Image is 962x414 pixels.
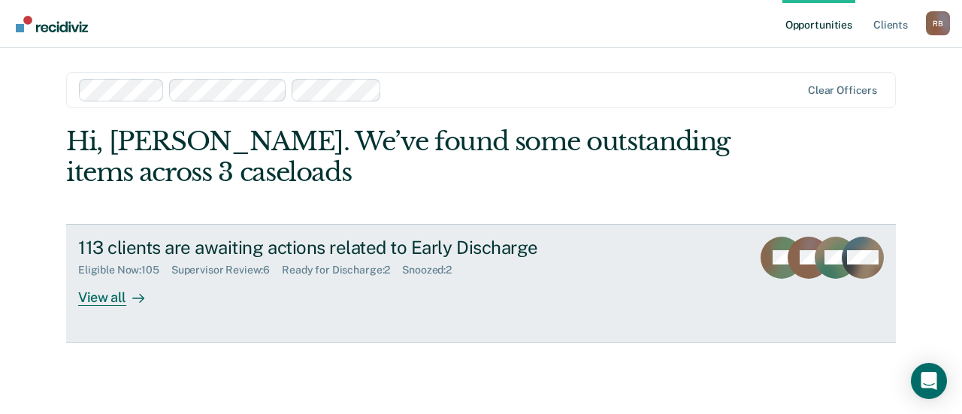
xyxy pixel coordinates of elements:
[16,16,88,32] img: Recidiviz
[78,277,162,306] div: View all
[66,224,896,343] a: 113 clients are awaiting actions related to Early DischargeEligible Now:105Supervisor Review:6Rea...
[911,363,947,399] div: Open Intercom Messenger
[78,237,606,258] div: 113 clients are awaiting actions related to Early Discharge
[926,11,950,35] button: Profile dropdown button
[808,84,877,97] div: Clear officers
[78,264,171,277] div: Eligible Now : 105
[171,264,282,277] div: Supervisor Review : 6
[402,264,464,277] div: Snoozed : 2
[66,126,730,188] div: Hi, [PERSON_NAME]. We’ve found some outstanding items across 3 caseloads
[282,264,402,277] div: Ready for Discharge : 2
[926,11,950,35] div: R B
